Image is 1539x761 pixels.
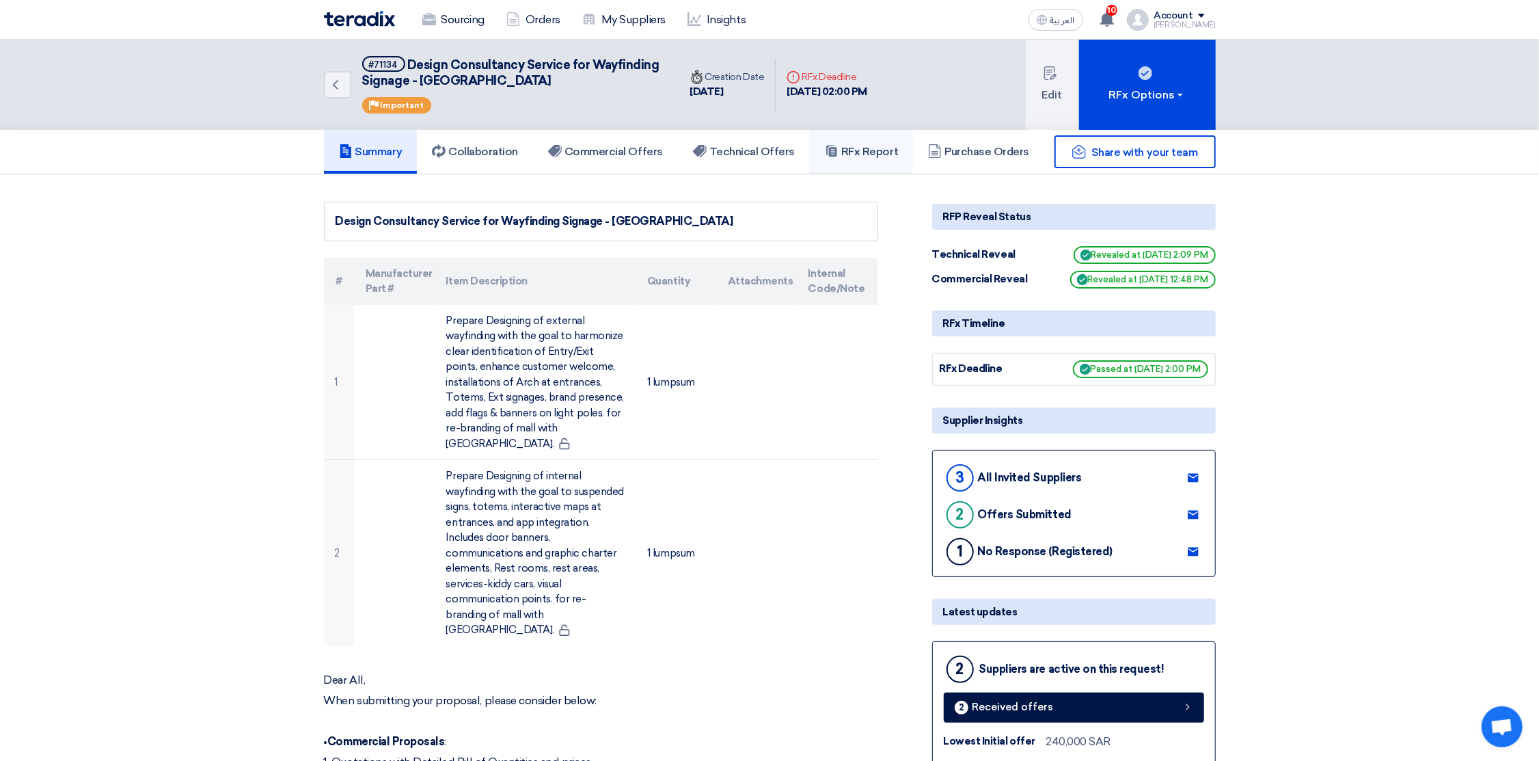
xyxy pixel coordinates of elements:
span: Passed at [DATE] 2:00 PM [1073,360,1208,378]
div: 240,000 SAR [1046,734,1111,750]
div: Supplier Insights [932,408,1216,433]
th: Internal Code/Note [798,258,878,305]
div: Latest updates [932,599,1216,625]
div: Creation Date [690,70,765,84]
a: Summary [324,130,418,174]
a: 2 Received offers [944,693,1204,723]
h5: RFx Report [825,145,898,159]
span: Important [381,101,424,110]
th: Attachments [717,258,798,305]
a: RFx Report [810,130,913,174]
div: RFx Options [1108,87,1186,103]
td: 1 [324,305,355,460]
a: Purchase Orders [913,130,1044,174]
button: Edit [1026,40,1079,130]
th: Manufacturer Part # [355,258,435,305]
a: Commercial Offers [533,130,678,174]
div: Account [1154,10,1193,22]
a: Technical Offers [678,130,810,174]
img: profile_test.png [1127,9,1149,31]
a: My Suppliers [571,5,677,35]
a: Sourcing [411,5,495,35]
strong: Commercial Proposals [327,735,444,748]
div: Technical Reveal [932,247,1035,263]
div: Lowest Initial offer [944,734,1046,749]
div: 1 [946,538,974,565]
td: 1 lumpsum [636,460,717,646]
div: RFx Deadline [940,361,1042,377]
div: [PERSON_NAME] [1154,21,1216,29]
td: Prepare Designing of external wayfinding with the goal to harmonize clear identification of Entry... [435,305,636,460]
div: [DATE] [690,84,765,100]
button: RFx Options [1079,40,1216,130]
img: Teradix logo [324,11,395,27]
td: Prepare Designing of internal wayfinding with the goal to suspended signs, totems, interactive ma... [435,460,636,646]
div: No Response (Registered) [978,545,1113,558]
div: 2 [946,501,974,529]
p: Dear All, [324,673,878,687]
th: Quantity [636,258,717,305]
a: Insights [677,5,757,35]
div: 3 [946,464,974,492]
div: Commercial Reveal [932,271,1035,287]
div: Open chat [1482,706,1523,747]
h5: Purchase Orders [928,145,1029,159]
span: Design Consultancy Service for Wayfinding Signage - [GEOGRAPHIC_DATA] [362,57,659,88]
td: 1 lumpsum [636,305,717,460]
span: 10 [1106,5,1117,16]
span: Revealed at [DATE] 12:48 PM [1070,271,1216,289]
h5: Design Consultancy Service for Wayfinding Signage - Nakheel Mall Dammam [362,56,663,90]
div: Suppliers are active on this request! [979,663,1165,676]
div: 2 [955,701,968,715]
h5: Commercial Offers [548,145,663,159]
div: RFP Reveal Status [932,204,1216,230]
th: # [324,258,355,305]
th: Item Description [435,258,636,305]
div: RFx Deadline [787,70,867,84]
div: [DATE] 02:00 PM [787,84,867,100]
h5: Collaboration [432,145,518,159]
div: 2 [946,656,974,683]
p: When submitting your proposal, please consider below: [324,694,878,708]
div: Offers Submitted [978,508,1072,521]
span: Received offers [972,702,1054,712]
h5: Summary [339,145,403,159]
h5: Technical Offers [693,145,795,159]
a: Collaboration [417,130,533,174]
button: العربية [1029,9,1083,31]
a: Orders [495,5,571,35]
div: #71134 [369,60,398,69]
span: العربية [1050,16,1075,25]
div: All Invited Suppliers [978,471,1082,484]
p: • : [324,735,878,749]
div: Design Consultancy Service for Wayfinding Signage - [GEOGRAPHIC_DATA] [336,213,867,230]
td: 2 [324,460,355,646]
div: RFx Timeline [932,310,1216,336]
span: Revealed at [DATE] 2:09 PM [1074,246,1216,264]
span: Share with your team [1091,146,1197,159]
